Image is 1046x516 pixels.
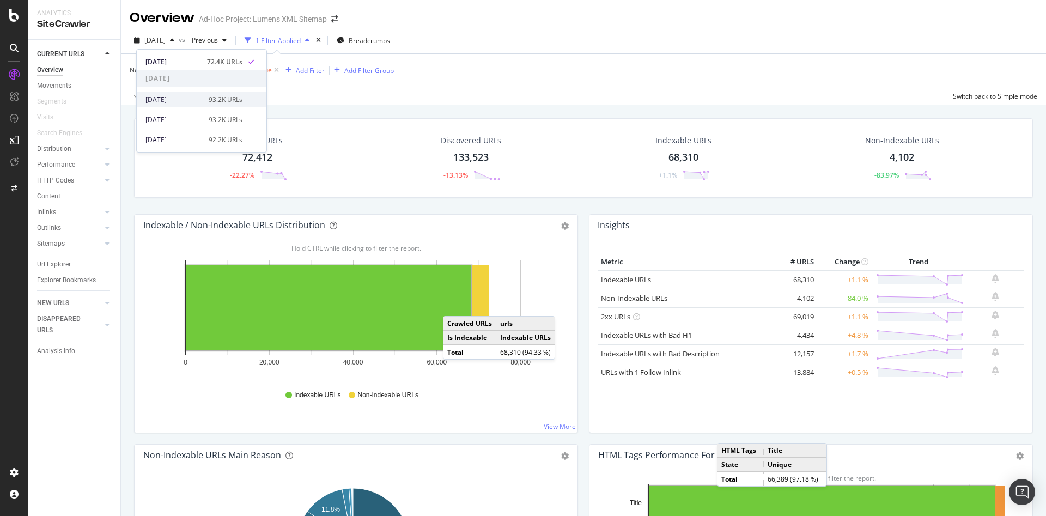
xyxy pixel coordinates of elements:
[453,150,489,165] div: 133,523
[37,298,102,309] a: NEW URLS
[130,9,194,27] div: Overview
[344,66,394,75] div: Add Filter Group
[37,96,77,107] a: Segments
[717,444,763,458] td: HTML Tags
[130,32,179,49] button: [DATE]
[37,313,102,336] a: DISAPPEARED URLS
[37,222,102,234] a: Outlinks
[865,135,939,146] div: Non-Indexable URLs
[230,171,254,180] div: -22.27%
[281,64,325,77] button: Add Filter
[259,359,279,366] text: 20,000
[37,64,63,76] div: Overview
[630,499,642,507] text: Title
[992,274,999,283] div: bell-plus
[37,175,102,186] a: HTTP Codes
[37,175,74,186] div: HTTP Codes
[37,80,113,92] a: Movements
[296,66,325,75] div: Add Filter
[510,359,531,366] text: 80,000
[763,472,826,486] td: 66,389 (97.18 %)
[37,143,71,155] div: Distribution
[443,331,496,345] td: Is Indexable
[763,457,826,472] td: Unique
[443,317,496,331] td: Crawled URLs
[1009,479,1035,505] div: Open Intercom Messenger
[561,452,569,460] div: gear
[37,222,61,234] div: Outlinks
[817,270,871,289] td: +1.1 %
[143,450,281,460] div: Non-Indexable URLs Main Reason
[37,238,65,250] div: Sitemaps
[817,307,871,326] td: +1.1 %
[343,359,363,366] text: 40,000
[443,171,468,180] div: -13.13%
[240,32,314,49] button: 1 Filter Applied
[717,457,763,472] td: State
[321,506,340,513] text: 11.8%
[357,391,418,400] span: Non-Indexable URLs
[601,293,667,303] a: Non-Indexable URLs
[143,220,325,230] div: Indexable / Non-Indexable URLs Distribution
[37,238,102,250] a: Sitemaps
[145,135,202,145] div: [DATE]
[817,344,871,363] td: +1.7 %
[294,391,340,400] span: Indexable URLs
[655,135,711,146] div: Indexable URLs
[601,330,692,340] a: Indexable URLs with Bad H1
[441,135,501,146] div: Discovered URLs
[37,275,96,286] div: Explorer Bookmarks
[773,307,817,326] td: 69,019
[37,191,60,202] div: Content
[37,191,113,202] a: Content
[199,14,327,25] div: Ad-Hoc Project: Lumens XML Sitemap
[598,218,630,233] h4: Insights
[330,64,394,77] button: Add Filter Group
[773,326,817,344] td: 4,434
[717,472,763,486] td: Total
[37,128,82,139] div: Search Engines
[496,331,555,345] td: Indexable URLs
[145,95,202,105] div: [DATE]
[773,289,817,307] td: 4,102
[598,254,773,270] th: Metric
[37,159,102,171] a: Performance
[890,150,914,165] div: 4,102
[37,298,69,309] div: NEW URLS
[598,450,780,460] div: HTML Tags Performance for Indexable URLs
[37,64,113,76] a: Overview
[763,444,826,458] td: Title
[209,135,242,145] div: 92.2K URLs
[773,344,817,363] td: 12,157
[496,317,555,331] td: urls
[37,159,75,171] div: Performance
[948,87,1037,105] button: Switch back to Simple mode
[1016,452,1024,460] div: gear
[143,254,563,380] svg: A chart.
[874,171,899,180] div: -83.97%
[130,65,215,75] span: Non-Indexable Main Reason
[37,128,93,139] a: Search Engines
[817,289,871,307] td: -84.0 %
[817,363,871,381] td: +0.5 %
[992,292,999,301] div: bell-plus
[992,329,999,338] div: bell-plus
[871,254,966,270] th: Trend
[179,35,187,44] span: vs
[817,254,871,270] th: Change
[145,115,202,125] div: [DATE]
[37,112,53,123] div: Visits
[37,80,71,92] div: Movements
[130,87,161,105] button: Apply
[332,32,394,49] button: Breadcrumbs
[37,275,113,286] a: Explorer Bookmarks
[37,9,112,18] div: Analytics
[992,348,999,356] div: bell-plus
[37,207,56,218] div: Inlinks
[601,349,720,359] a: Indexable URLs with Bad Description
[37,345,75,357] div: Analysis Info
[242,150,272,165] div: 72,412
[953,92,1037,101] div: Switch back to Simple mode
[817,326,871,344] td: +4.8 %
[544,422,576,431] a: View More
